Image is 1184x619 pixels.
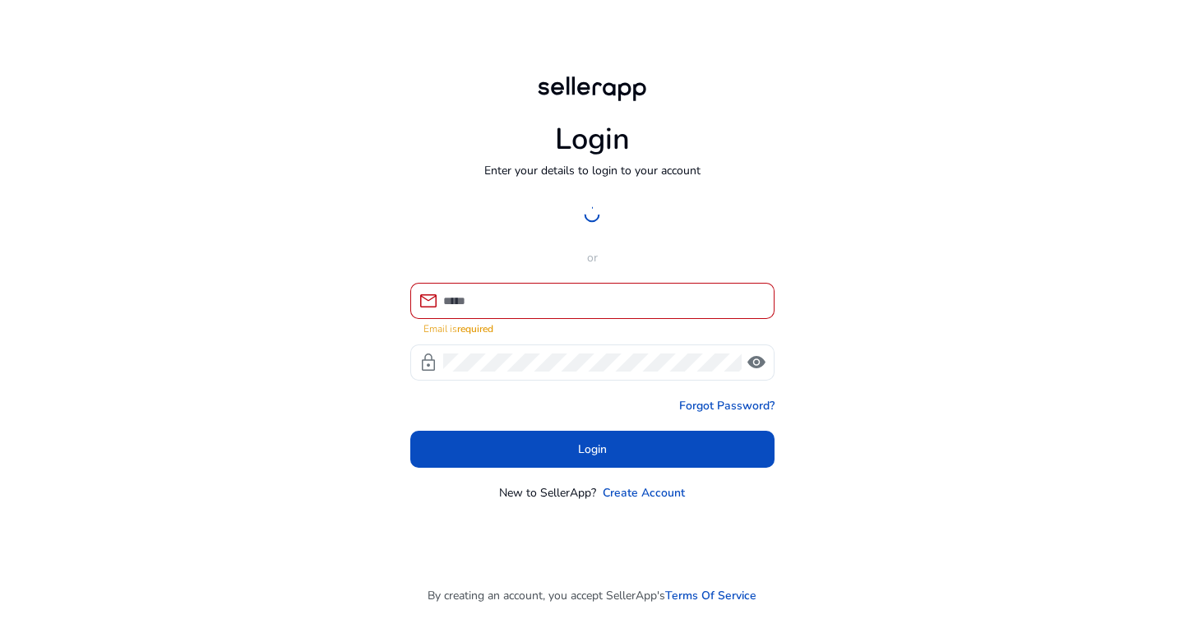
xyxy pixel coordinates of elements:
[747,353,766,372] span: visibility
[679,397,775,414] a: Forgot Password?
[499,484,596,501] p: New to SellerApp?
[423,319,761,336] mat-error: Email is
[419,353,438,372] span: lock
[410,431,775,468] button: Login
[578,441,607,458] span: Login
[484,162,701,179] p: Enter your details to login to your account
[457,322,493,335] strong: required
[665,587,756,604] a: Terms Of Service
[410,249,775,266] p: or
[603,484,685,501] a: Create Account
[419,291,438,311] span: mail
[555,122,630,157] h1: Login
